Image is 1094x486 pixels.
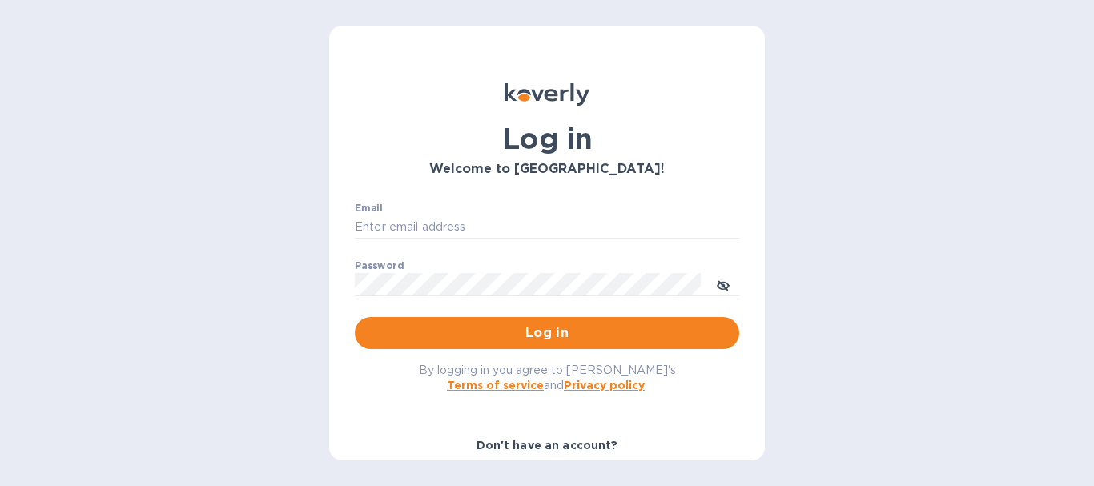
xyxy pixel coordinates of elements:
[419,363,676,392] span: By logging in you agree to [PERSON_NAME]'s and .
[355,261,404,271] label: Password
[564,379,645,392] a: Privacy policy
[355,317,739,349] button: Log in
[447,379,544,392] a: Terms of service
[477,439,618,452] b: Don't have an account?
[707,268,739,300] button: toggle password visibility
[355,203,383,213] label: Email
[355,162,739,177] h3: Welcome to [GEOGRAPHIC_DATA]!
[368,323,726,343] span: Log in
[355,215,739,239] input: Enter email address
[355,122,739,155] h1: Log in
[505,83,589,106] img: Koverly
